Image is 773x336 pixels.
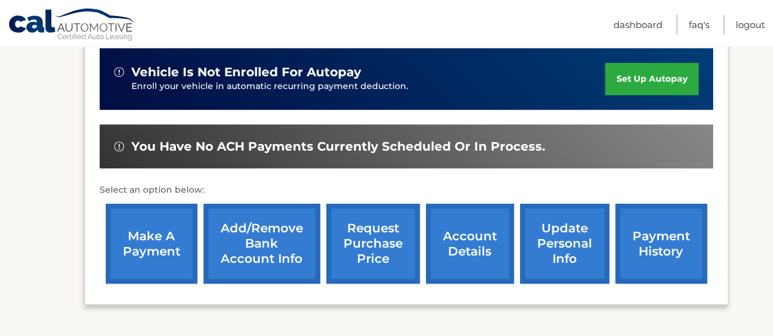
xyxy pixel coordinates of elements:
a: set up autopay [605,63,698,95]
p: Select an option below: [100,183,713,198]
a: Logout [736,15,765,35]
span: You have no ACH payments currently scheduled or in process. [131,139,545,154]
a: make a payment [106,204,197,284]
span: vehicle is not enrolled for autopay [131,65,361,80]
a: FAQ's [689,15,709,35]
a: account details [426,204,514,284]
p: Enroll your vehicle in automatic recurring payment deduction. [131,80,606,93]
a: payment history [615,204,707,284]
a: Add/Remove bank account info [203,204,320,284]
a: Dashboard [614,15,662,35]
a: Cal Automotive [8,8,136,43]
img: alert-white.svg [114,67,124,77]
a: update personal info [520,204,609,284]
a: request purchase price [326,204,420,284]
img: alert-white.svg [114,141,124,151]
